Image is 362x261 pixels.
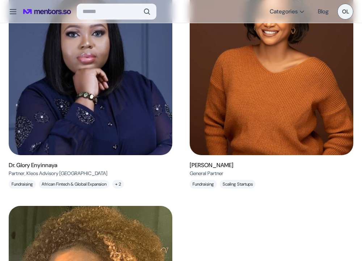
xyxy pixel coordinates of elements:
[9,180,36,188] p: Fundraising
[337,4,353,20] span: OL
[220,180,256,188] p: Scaling Startups
[9,161,108,170] h6: Dr. Glory Enyinnaya
[337,4,353,20] button: OLOL
[112,180,124,188] p: + 2
[25,170,108,177] span: , Kleos Advisory [GEOGRAPHIC_DATA]
[190,161,233,170] h6: [PERSON_NAME]
[39,180,109,188] p: African Fintech & Global Expansion
[9,170,108,177] p: Partner
[265,5,309,18] button: Categories
[318,5,329,18] a: Blog
[270,8,298,15] span: Categories
[190,180,217,188] p: Fundraising
[190,170,233,177] p: General Partner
